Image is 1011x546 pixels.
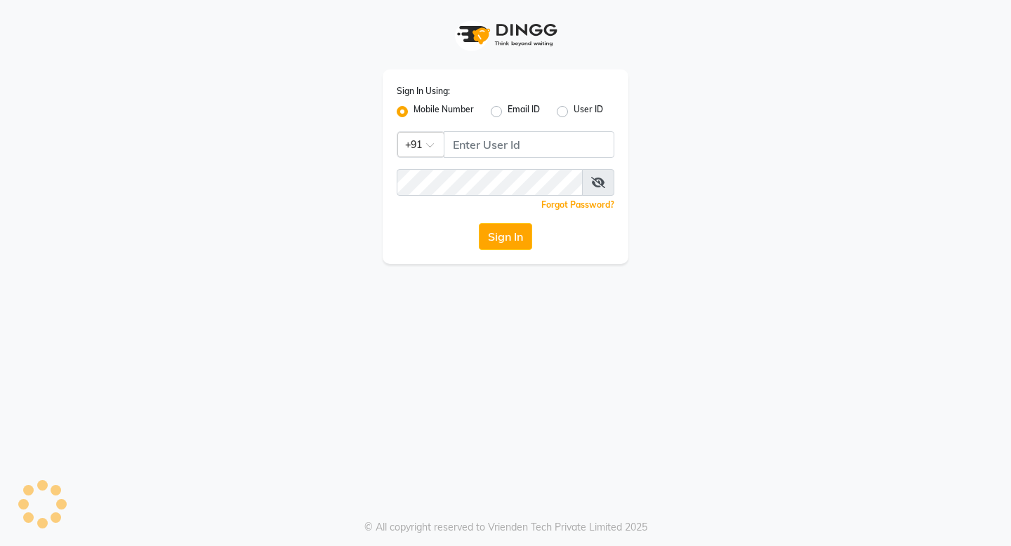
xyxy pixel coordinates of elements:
a: Forgot Password? [541,199,614,210]
img: logo1.svg [449,14,562,55]
button: Sign In [479,223,532,250]
input: Username [444,131,614,158]
input: Username [397,169,583,196]
label: Sign In Using: [397,85,450,98]
label: User ID [574,103,603,120]
label: Email ID [508,103,540,120]
label: Mobile Number [414,103,474,120]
